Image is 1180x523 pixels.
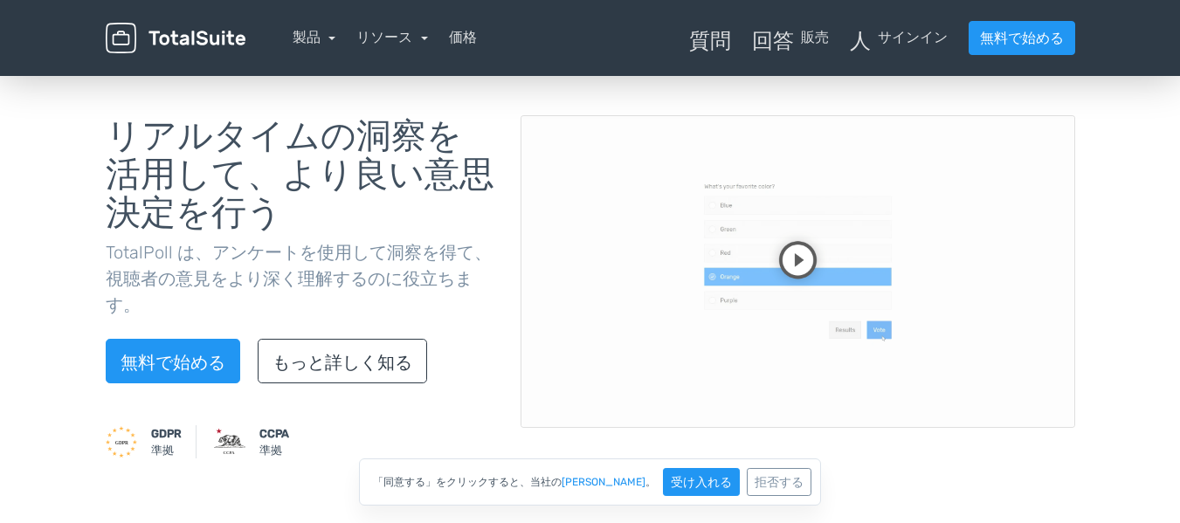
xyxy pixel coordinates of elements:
a: [PERSON_NAME] [562,477,645,487]
button: 受け入れる [663,468,740,496]
font: TotalPoll は、アンケートを使用して洞察を得て、視聴者の意見をより深く理解するのに役立ちます。 [106,242,492,315]
img: WordPress用TotalSuite [106,23,245,53]
font: リソース [356,29,412,45]
font: 準拠 [259,444,282,457]
font: 人 [850,27,871,48]
a: 無料で始める [969,21,1075,55]
font: サインイン [878,29,948,45]
font: 「同意する」をクリックすると、当社の [373,476,562,488]
font: 受け入れる [671,475,732,490]
font: 価格 [449,29,477,45]
font: 。 [645,476,656,488]
font: 、より良い意思決定を行う [106,154,494,233]
font: 製品 [293,29,321,45]
button: 拒否する [747,468,811,496]
font: 無料で始める [980,30,1064,46]
img: GDPR [106,426,137,458]
font: 販売 [801,29,829,45]
a: 価格 [449,27,477,48]
a: 無料で始める [106,339,240,383]
font: 無料で始める [121,352,225,373]
font: [PERSON_NAME] [562,476,645,488]
font: CCPA [259,427,289,440]
font: リアルタイムの洞察を活用して [106,115,462,195]
font: 拒否する [755,475,804,490]
a: 製品 [293,29,336,45]
img: CCPA [214,426,245,458]
a: 質問_回答販売 [689,27,829,48]
a: 人サインイン [850,27,948,48]
font: GDPR [151,427,182,440]
font: 準拠 [151,444,174,457]
a: もっと詳しく知る [258,339,427,383]
font: 質問_回答 [689,27,794,48]
a: リソース [356,29,428,45]
font: もっと詳しく知る [273,352,412,373]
